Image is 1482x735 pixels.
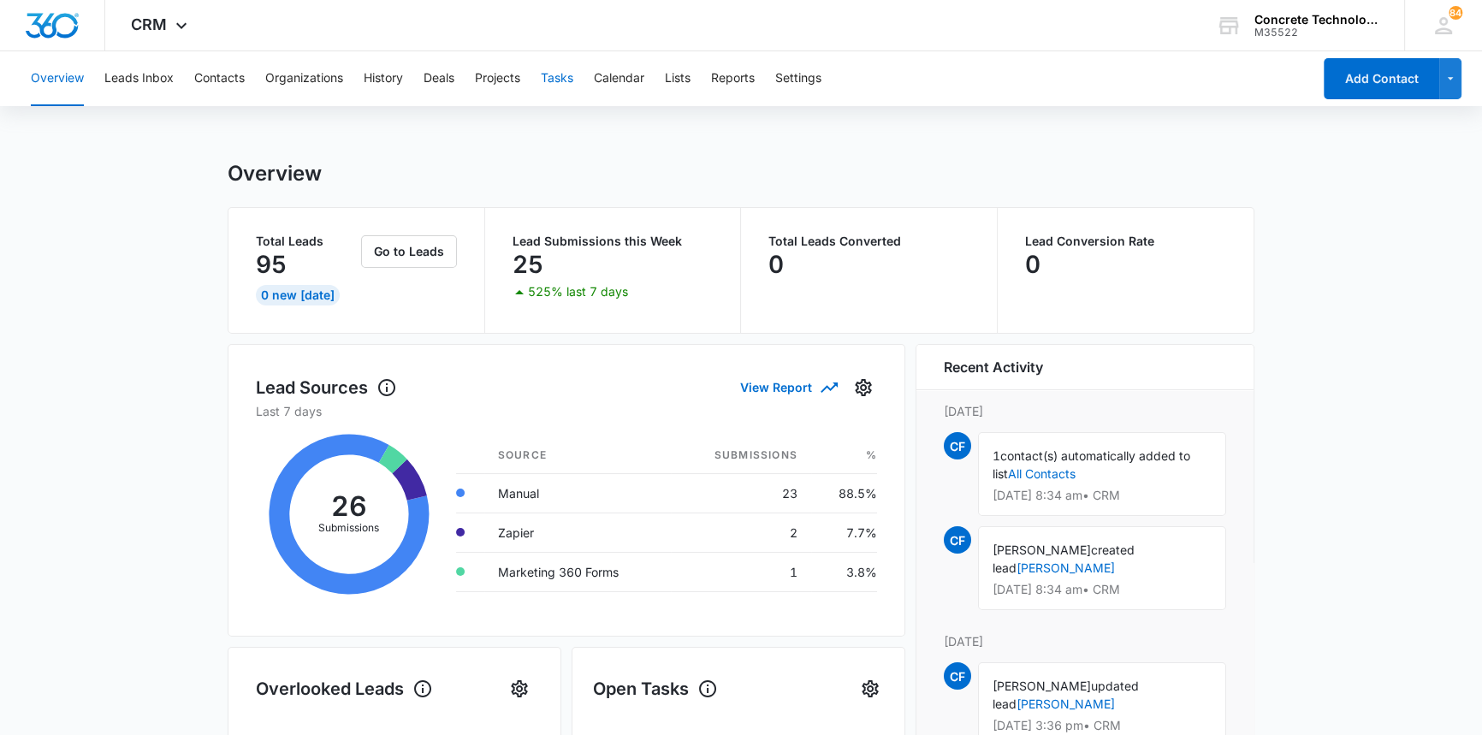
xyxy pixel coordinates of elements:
[364,51,403,106] button: History
[944,402,1226,420] p: [DATE]
[31,51,84,106] button: Overview
[665,51,691,106] button: Lists
[993,489,1212,501] p: [DATE] 8:34 am • CRM
[361,235,457,268] button: Go to Leads
[484,473,672,513] td: Manual
[671,473,810,513] td: 23
[528,286,628,298] p: 525% last 7 days
[1449,6,1462,20] div: notifications count
[513,235,714,247] p: Lead Submissions this Week
[1017,696,1115,711] a: [PERSON_NAME]
[944,357,1043,377] h6: Recent Activity
[506,675,533,702] button: Settings
[1254,27,1379,39] div: account id
[1324,58,1439,99] button: Add Contact
[194,51,245,106] button: Contacts
[256,676,433,702] h1: Overlooked Leads
[1025,251,1040,278] p: 0
[256,375,397,400] h1: Lead Sources
[944,432,971,459] span: CF
[811,437,877,474] th: %
[1008,466,1076,481] a: All Contacts
[768,251,784,278] p: 0
[993,448,1000,463] span: 1
[993,448,1190,481] span: contact(s) automatically added to list
[993,542,1091,557] span: [PERSON_NAME]
[513,251,543,278] p: 25
[256,235,358,247] p: Total Leads
[811,552,877,591] td: 3.8%
[857,675,884,702] button: Settings
[265,51,343,106] button: Organizations
[811,513,877,552] td: 7.7%
[1017,560,1115,575] a: [PERSON_NAME]
[228,161,322,187] h1: Overview
[811,473,877,513] td: 88.5%
[1449,6,1462,20] span: 84
[768,235,969,247] p: Total Leads Converted
[475,51,520,106] button: Projects
[944,662,971,690] span: CF
[944,526,971,554] span: CF
[993,584,1212,596] p: [DATE] 8:34 am • CRM
[671,513,810,552] td: 2
[671,437,810,474] th: Submissions
[1025,235,1227,247] p: Lead Conversion Rate
[993,720,1212,732] p: [DATE] 3:36 pm • CRM
[104,51,174,106] button: Leads Inbox
[944,632,1226,650] p: [DATE]
[256,285,340,305] div: 0 New [DATE]
[594,51,644,106] button: Calendar
[671,552,810,591] td: 1
[256,402,877,420] p: Last 7 days
[424,51,454,106] button: Deals
[484,552,672,591] td: Marketing 360 Forms
[1254,13,1379,27] div: account name
[711,51,755,106] button: Reports
[361,244,457,258] a: Go to Leads
[131,15,167,33] span: CRM
[484,437,672,474] th: Source
[484,513,672,552] td: Zapier
[993,679,1091,693] span: [PERSON_NAME]
[541,51,573,106] button: Tasks
[593,676,718,702] h1: Open Tasks
[850,374,877,401] button: Settings
[775,51,821,106] button: Settings
[740,372,836,402] button: View Report
[256,251,287,278] p: 95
